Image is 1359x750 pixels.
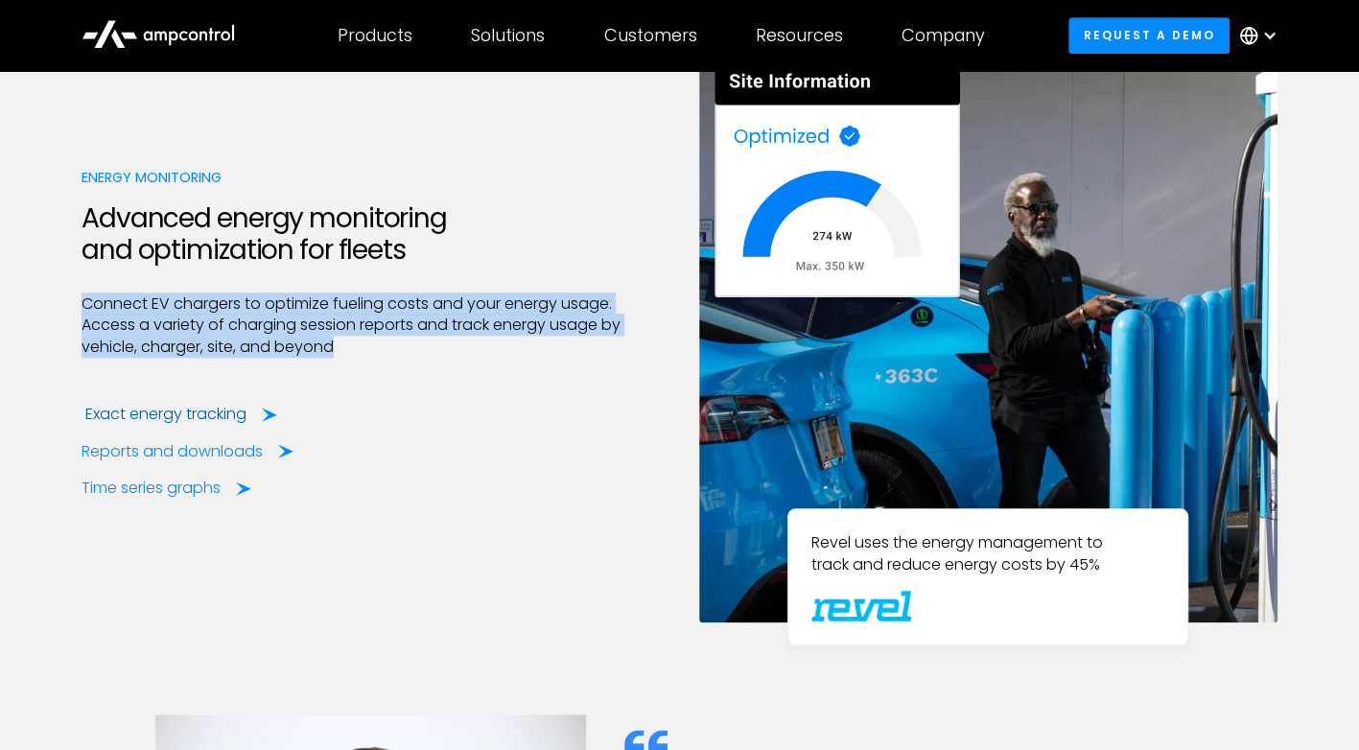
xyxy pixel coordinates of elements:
[82,441,263,462] div: Reports and downloads
[82,478,251,499] a: Time series graphs
[699,44,1277,622] img: Revel uses software to manage charge points of their taxi fleet
[811,532,1164,575] p: Revel uses the energy management to track and reduce energy costs by 45%
[604,25,697,46] div: Customers
[85,404,277,425] a: Exact energy tracking
[756,25,843,46] div: Resources
[338,25,412,46] div: Products
[82,202,660,267] h2: Advanced energy monitoring and optimization for fleets
[82,167,660,188] div: Energy Monitoring
[471,25,545,46] div: Solutions
[1068,17,1230,53] a: Request a demo
[902,25,985,46] div: Company
[85,404,246,425] div: Exact energy tracking
[82,478,221,499] div: Time series graphs
[82,441,293,462] a: Reports and downloads
[82,293,660,358] p: Connect EV chargers to optimize fueling costs and your energy usage. Access a variety of charging...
